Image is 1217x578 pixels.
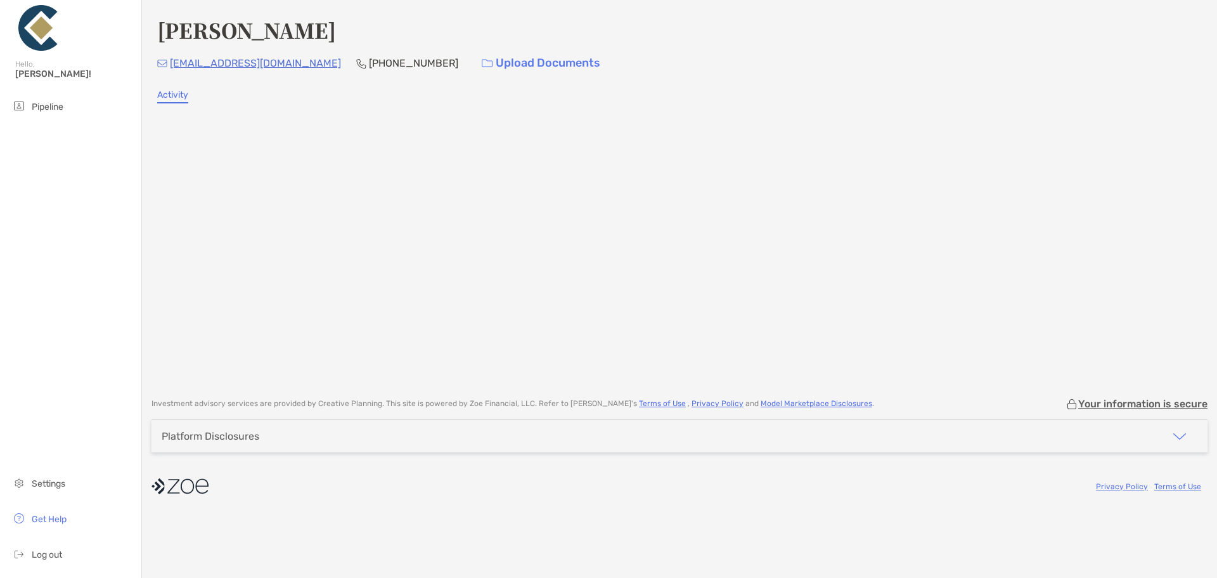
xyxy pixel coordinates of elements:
[692,399,744,408] a: Privacy Policy
[151,472,209,501] img: company logo
[369,55,458,71] p: [PHONE_NUMBER]
[639,399,686,408] a: Terms of Use
[11,98,27,114] img: pipeline icon
[32,514,67,525] span: Get Help
[1172,429,1187,444] img: icon arrow
[151,399,874,409] p: Investment advisory services are provided by Creative Planning . This site is powered by Zoe Fina...
[1078,398,1207,410] p: Your information is secure
[482,59,493,68] img: button icon
[32,478,65,489] span: Settings
[1154,482,1201,491] a: Terms of Use
[356,58,366,69] img: Phone Icon
[157,60,167,67] img: Email Icon
[15,69,134,79] span: [PERSON_NAME]!
[1096,482,1148,491] a: Privacy Policy
[157,15,336,44] h4: [PERSON_NAME]
[15,5,61,51] img: Zoe Logo
[11,511,27,526] img: get-help icon
[11,546,27,562] img: logout icon
[157,89,188,103] a: Activity
[761,399,872,408] a: Model Marketplace Disclosures
[170,55,341,71] p: [EMAIL_ADDRESS][DOMAIN_NAME]
[162,430,259,442] div: Platform Disclosures
[11,475,27,490] img: settings icon
[473,49,608,77] a: Upload Documents
[32,102,63,112] span: Pipeline
[32,549,62,560] span: Log out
